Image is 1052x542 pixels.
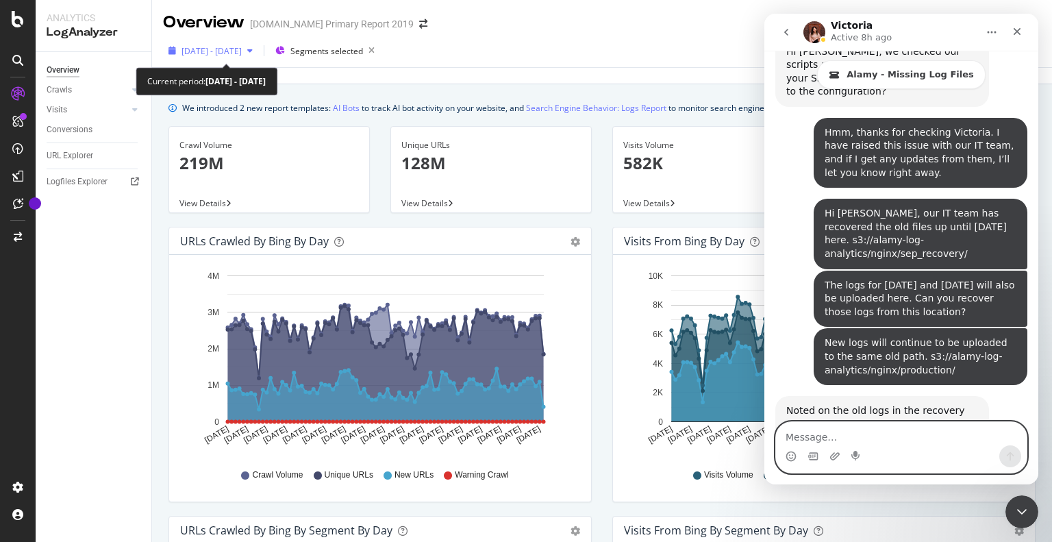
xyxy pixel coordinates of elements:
div: Current period: [147,73,266,89]
text: [DATE] [301,424,328,445]
text: [DATE] [281,424,308,445]
text: 8K [653,301,663,310]
text: [DATE] [340,424,367,445]
text: [DATE] [437,424,464,445]
div: gear [571,526,580,536]
span: View Details [401,197,448,209]
text: [DATE] [320,424,347,445]
div: info banner [168,101,1036,115]
span: Crawl Volume [252,469,303,481]
text: 0 [658,417,663,427]
text: [DATE] [666,424,694,445]
text: [DATE] [359,424,386,445]
div: Overview [163,11,245,34]
div: Unique URLs [401,139,581,151]
div: Tooltip anchor [29,197,41,210]
div: [DOMAIN_NAME] Primary Report 2019 [250,17,414,31]
div: Conversions [47,123,92,137]
text: 4K [653,359,663,369]
a: Visits [47,103,128,117]
div: gear [571,237,580,247]
text: [DATE] [725,424,752,445]
iframe: Intercom live chat [764,14,1038,484]
text: 0 [214,417,219,427]
svg: A chart. [624,266,1019,456]
span: New URLs [394,469,434,481]
div: Analytics [47,11,140,25]
button: [DATE] - [DATE] [163,40,258,62]
a: Search Engine Behavior: Logs Report [526,101,666,115]
span: Visits Volume [704,469,753,481]
text: [DATE] [686,424,713,445]
span: Segments selected [290,45,363,57]
button: Segments selected [270,40,380,62]
text: 1M [208,381,219,391]
text: [DATE] [378,424,405,445]
text: [DATE] [744,424,772,445]
div: Visits Volume [623,139,803,151]
div: Visits from Bing By Segment By Day [624,523,808,537]
text: [DATE] [515,424,542,445]
a: AI Bots [333,101,360,115]
div: URLs Crawled by Bing by day [180,234,329,248]
text: [DATE] [476,424,503,445]
text: 4M [208,271,219,281]
text: [DATE] [495,424,523,445]
text: 3M [208,308,219,317]
b: [DATE] - [DATE] [205,75,266,87]
text: [DATE] [398,424,425,445]
a: URL Explorer [47,149,142,163]
text: [DATE] [456,424,484,445]
text: [DATE] [262,424,289,445]
div: Overview [47,63,79,77]
a: Logfiles Explorer [47,175,142,189]
p: 128M [401,151,581,175]
span: Warning Crawl [455,469,508,481]
div: URL Explorer [47,149,93,163]
span: View Details [623,197,670,209]
span: View Details [179,197,226,209]
div: We introduced 2 new report templates: to track AI bot activity on your website, and to monitor se... [182,101,802,115]
div: Crawl Volume [179,139,359,151]
text: 10K [649,271,663,281]
span: Unique URLs [325,469,373,481]
text: 2K [653,388,663,397]
div: Visits [47,103,67,117]
p: 582K [623,151,803,175]
text: [DATE] [417,424,444,445]
a: Conversions [47,123,142,137]
svg: A chart. [180,266,575,456]
a: Crawls [47,83,128,97]
text: [DATE] [223,424,250,445]
p: 219M [179,151,359,175]
text: [DATE] [203,424,230,445]
div: Visits from Bing by day [624,234,744,248]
